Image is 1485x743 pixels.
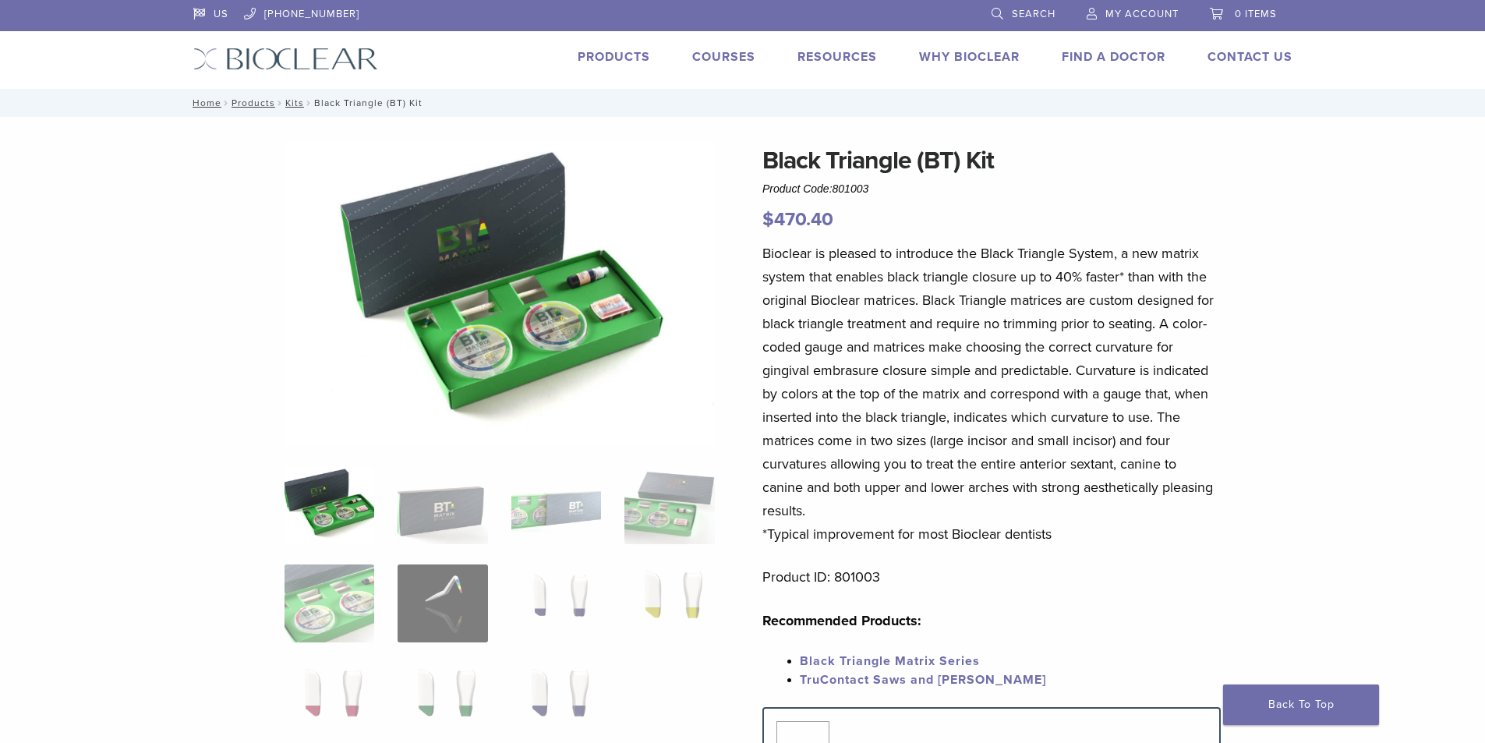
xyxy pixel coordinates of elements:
[182,89,1304,117] nav: Black Triangle (BT) Kit
[398,466,487,544] img: Black Triangle (BT) Kit - Image 2
[1235,8,1277,20] span: 0 items
[511,663,601,741] img: Black Triangle (BT) Kit - Image 11
[762,208,833,231] bdi: 470.40
[275,99,285,107] span: /
[398,663,487,741] img: Black Triangle (BT) Kit - Image 10
[762,208,774,231] span: $
[762,612,921,629] strong: Recommended Products:
[1105,8,1179,20] span: My Account
[511,564,601,642] img: Black Triangle (BT) Kit - Image 7
[833,182,869,195] span: 801003
[232,97,275,108] a: Products
[762,142,1221,179] h1: Black Triangle (BT) Kit
[511,466,601,544] img: Black Triangle (BT) Kit - Image 3
[221,99,232,107] span: /
[762,182,868,195] span: Product Code:
[1207,49,1292,65] a: Contact Us
[304,99,314,107] span: /
[578,49,650,65] a: Products
[624,564,714,642] img: Black Triangle (BT) Kit - Image 8
[285,663,374,741] img: Black Triangle (BT) Kit - Image 9
[797,49,877,65] a: Resources
[193,48,378,70] img: Bioclear
[1062,49,1165,65] a: Find A Doctor
[285,142,715,446] img: Intro Black Triangle Kit-6 - Copy
[624,466,714,544] img: Black Triangle (BT) Kit - Image 4
[188,97,221,108] a: Home
[285,466,374,544] img: Intro-Black-Triangle-Kit-6-Copy-e1548792917662-324x324.jpg
[919,49,1020,65] a: Why Bioclear
[1012,8,1055,20] span: Search
[1223,685,1379,725] a: Back To Top
[285,97,304,108] a: Kits
[762,565,1221,589] p: Product ID: 801003
[762,242,1221,546] p: Bioclear is pleased to introduce the Black Triangle System, a new matrix system that enables blac...
[692,49,755,65] a: Courses
[398,564,487,642] img: Black Triangle (BT) Kit - Image 6
[800,672,1046,688] a: TruContact Saws and [PERSON_NAME]
[285,564,374,642] img: Black Triangle (BT) Kit - Image 5
[800,653,980,669] a: Black Triangle Matrix Series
